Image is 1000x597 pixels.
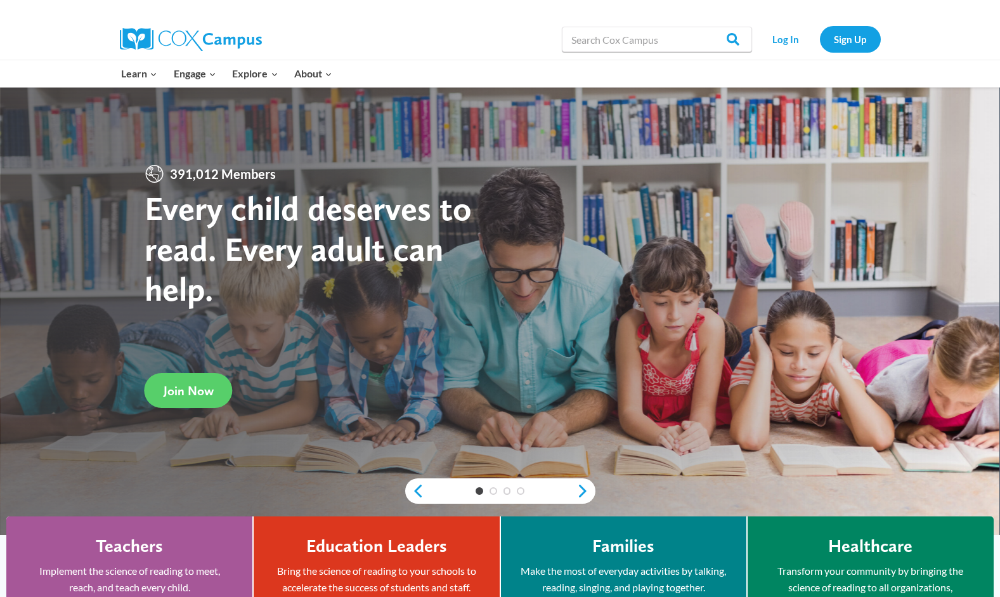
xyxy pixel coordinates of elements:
[306,535,447,557] h4: Education Leaders
[820,26,881,52] a: Sign Up
[758,26,881,52] nav: Secondary Navigation
[490,487,497,495] a: 2
[232,65,278,82] span: Explore
[165,164,281,184] span: 391,012 Members
[405,483,424,499] a: previous
[520,563,727,595] p: Make the most of everyday activities by talking, reading, singing, and playing together.
[145,188,472,309] strong: Every child deserves to read. Every adult can help.
[273,563,480,595] p: Bring the science of reading to your schools to accelerate the success of students and staff.
[114,60,341,87] nav: Primary Navigation
[517,487,524,495] a: 4
[96,535,163,557] h4: Teachers
[562,27,752,52] input: Search Cox Campus
[121,65,157,82] span: Learn
[758,26,814,52] a: Log In
[576,483,595,499] a: next
[120,28,262,51] img: Cox Campus
[405,478,595,504] div: content slider buttons
[25,563,233,595] p: Implement the science of reading to meet, reach, and teach every child.
[592,535,654,557] h4: Families
[145,373,233,408] a: Join Now
[476,487,483,495] a: 1
[294,65,332,82] span: About
[164,383,214,398] span: Join Now
[828,535,912,557] h4: Healthcare
[174,65,216,82] span: Engage
[503,487,511,495] a: 3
